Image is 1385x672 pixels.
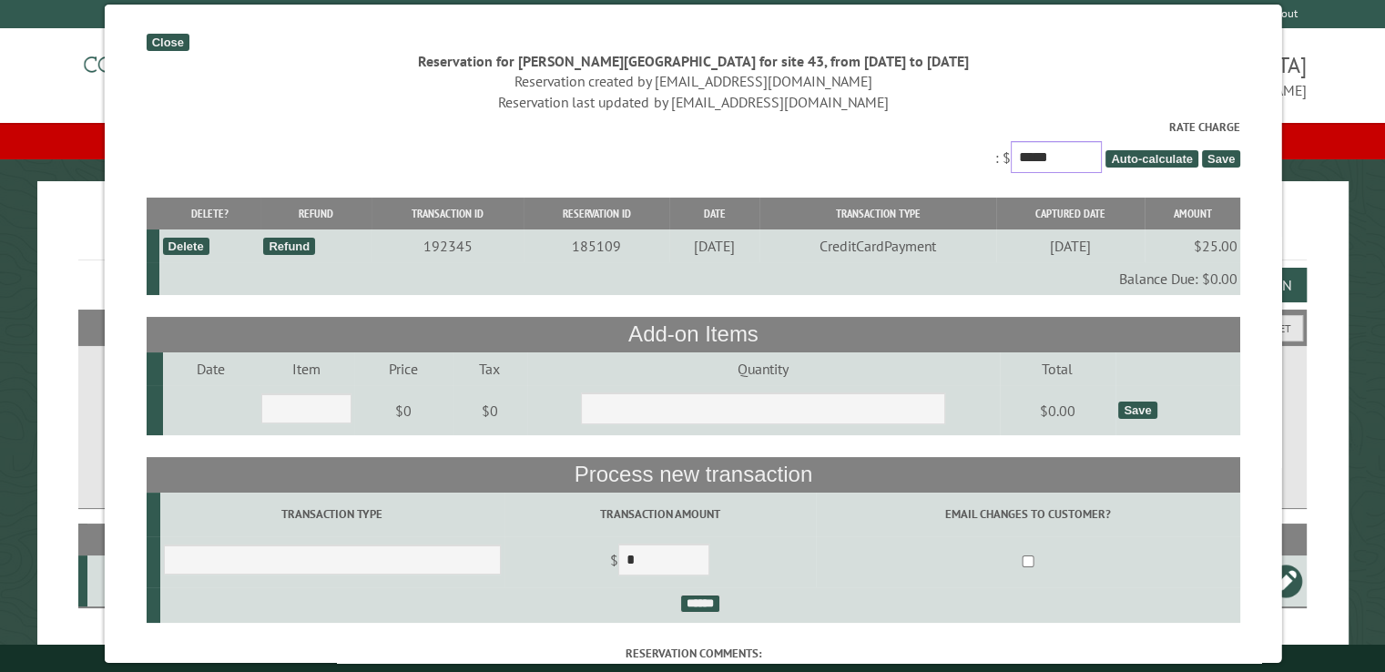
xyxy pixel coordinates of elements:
[1144,229,1239,262] td: $25.00
[146,51,1240,71] div: Reservation for [PERSON_NAME][GEOGRAPHIC_DATA] for site 43, from [DATE] to [DATE]
[1105,150,1197,168] span: Auto-calculate
[526,352,998,385] td: Quantity
[524,198,669,229] th: Reservation ID
[371,229,523,262] td: 192345
[524,229,669,262] td: 185109
[506,505,812,523] label: Transaction Amount
[163,505,501,523] label: Transaction Type
[999,385,1115,436] td: $0.00
[146,71,1240,91] div: Reservation created by [EMAIL_ADDRESS][DOMAIN_NAME]
[146,118,1240,178] div: : $
[995,198,1144,229] th: Captured Date
[371,198,523,229] th: Transaction ID
[162,238,209,255] div: Delete
[668,198,759,229] th: Date
[95,572,152,590] div: 43
[504,536,815,587] td: $
[818,505,1237,523] label: Email changes to customer?
[353,352,452,385] td: Price
[158,262,1239,295] td: Balance Due: $0.00
[146,34,188,51] div: Close
[590,652,796,664] small: © Campground Commander LLC. All rights reserved.
[158,198,260,229] th: Delete?
[995,229,1144,262] td: [DATE]
[999,352,1115,385] td: Total
[452,385,527,436] td: $0
[759,229,994,262] td: CreditCardPayment
[668,229,759,262] td: [DATE]
[78,36,306,107] img: Campground Commander
[162,352,258,385] td: Date
[146,645,1240,662] label: Reservation comments:
[146,118,1240,136] label: Rate Charge
[353,385,452,436] td: $0
[87,524,155,555] th: Site
[1144,198,1239,229] th: Amount
[1117,402,1156,419] div: Save
[78,210,1307,260] h1: Reservations
[146,457,1240,492] th: Process new transaction
[1201,150,1239,168] span: Save
[759,198,994,229] th: Transaction Type
[260,198,371,229] th: Refund
[263,238,315,255] div: Refund
[146,92,1240,112] div: Reservation last updated by [EMAIL_ADDRESS][DOMAIN_NAME]
[258,352,353,385] td: Item
[452,352,527,385] td: Tax
[146,317,1240,351] th: Add-on Items
[78,310,1307,344] h2: Filters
